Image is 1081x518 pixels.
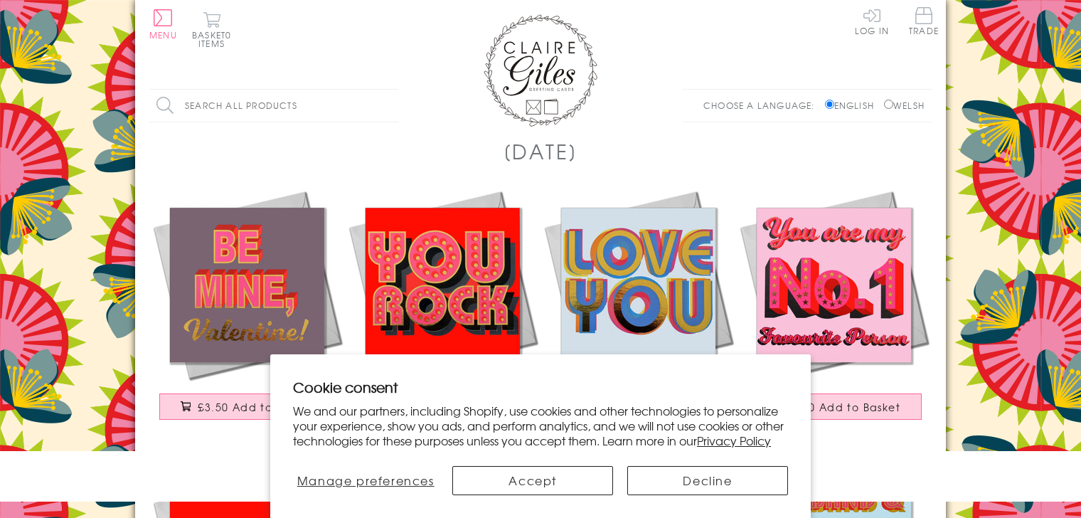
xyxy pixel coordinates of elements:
p: Choose a language: [703,99,822,112]
span: Trade [909,7,939,35]
span: £3.50 Add to Basket [784,400,900,414]
input: Welsh [884,100,893,109]
img: Valentine's Day Card, No. 1, text foiled in shiny gold [736,187,932,383]
button: Decline [627,466,788,495]
a: Log In [855,7,889,35]
span: Menu [149,28,177,41]
p: We and our partners, including Shopify, use cookies and other technologies to personalize your ex... [293,403,788,448]
span: 0 items [198,28,231,50]
img: Valentine's Day Card, Be Mine, text foiled in shiny gold [149,187,345,383]
a: Valentine's Day Card, Love You, text foiled in shiny gold £3.50 Add to Basket [540,187,736,434]
input: Search all products [149,90,398,122]
button: Basket0 items [192,11,231,48]
a: Valentine's Day Card, No. 1, text foiled in shiny gold £3.50 Add to Basket [736,187,932,434]
h2: Cookie consent [293,377,788,397]
button: £3.50 Add to Basket [746,393,922,420]
label: English [825,99,881,112]
a: Trade [909,7,939,38]
input: English [825,100,834,109]
button: £3.50 Add to Basket [159,393,336,420]
img: Valentine's Day Card, Love You, text foiled in shiny gold [540,187,736,383]
a: Valentine's Day Card, Be Mine, text foiled in shiny gold £3.50 Add to Basket [149,187,345,434]
button: Menu [149,9,177,39]
label: Welsh [884,99,925,112]
h1: [DATE] [504,137,578,166]
span: Manage preferences [297,472,435,489]
a: Valentine's Day Card, You Rock, text foiled in shiny gold £3.50 Add to Basket [345,187,540,434]
input: Search [384,90,398,122]
button: Accept [452,466,613,495]
button: Manage preferences [293,466,438,495]
img: Claire Giles Greetings Cards [484,14,597,127]
span: £3.50 Add to Basket [198,400,314,414]
img: Valentine's Day Card, You Rock, text foiled in shiny gold [345,187,540,383]
a: Privacy Policy [697,432,771,449]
